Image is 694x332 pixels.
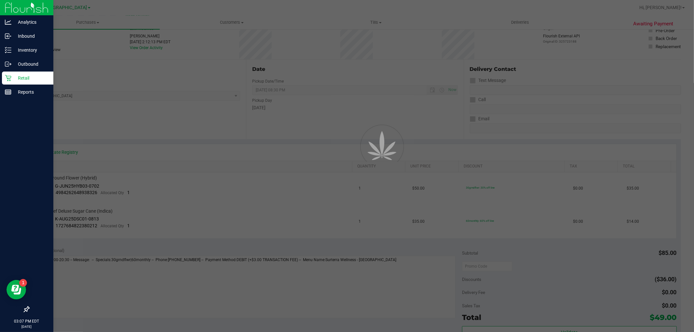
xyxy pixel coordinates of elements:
[11,46,50,54] p: Inventory
[7,280,26,299] iframe: Resource center
[5,47,11,53] inline-svg: Inventory
[5,61,11,67] inline-svg: Outbound
[11,32,50,40] p: Inbound
[11,60,50,68] p: Outbound
[5,75,11,81] inline-svg: Retail
[11,18,50,26] p: Analytics
[5,89,11,95] inline-svg: Reports
[3,318,50,324] p: 03:07 PM EDT
[11,88,50,96] p: Reports
[3,324,50,329] p: [DATE]
[19,279,27,287] iframe: Resource center unread badge
[11,74,50,82] p: Retail
[5,19,11,25] inline-svg: Analytics
[5,33,11,39] inline-svg: Inbound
